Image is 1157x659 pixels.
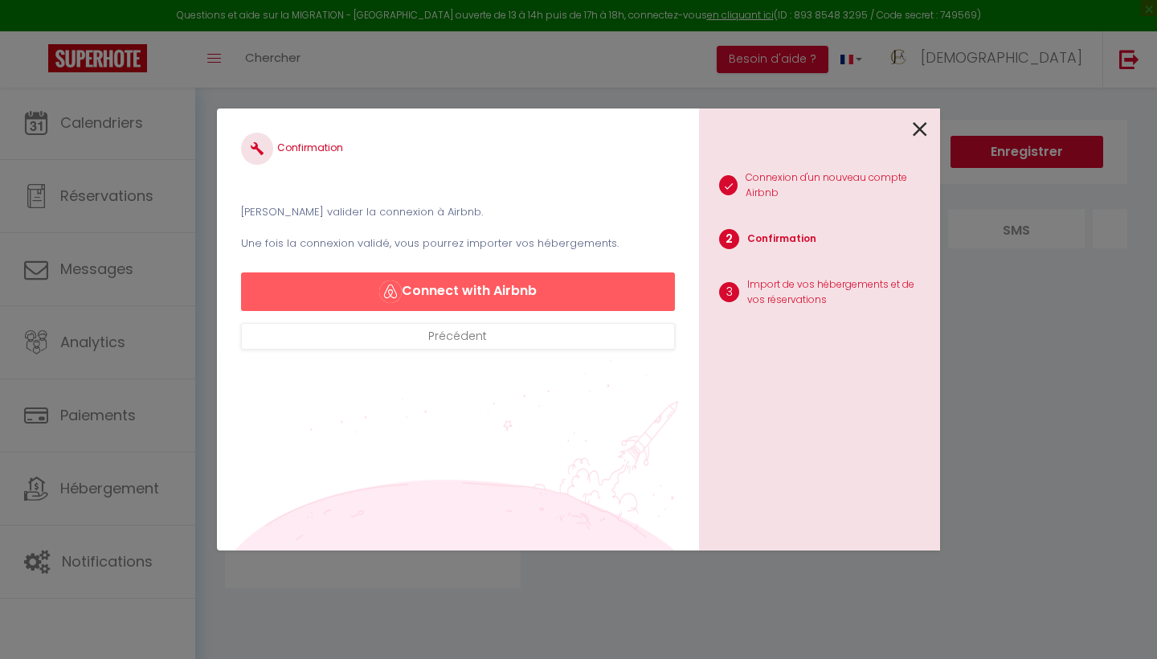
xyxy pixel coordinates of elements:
[241,272,675,311] button: Connect with Airbnb
[241,323,675,350] button: Précédent
[719,282,739,302] span: 3
[747,277,927,308] p: Import de vos hébergements et de vos réservations
[241,133,675,165] h4: Confirmation
[241,235,675,252] p: Une fois la connexion validé, vous pourrez importer vos hébergements.
[719,229,739,249] span: 2
[842,85,1157,659] iframe: LiveChat chat widget
[746,170,927,201] p: Connexion d'un nouveau compte Airbnb
[747,231,816,247] p: Confirmation
[241,204,675,220] p: [PERSON_NAME] valider la connexion à Airbnb.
